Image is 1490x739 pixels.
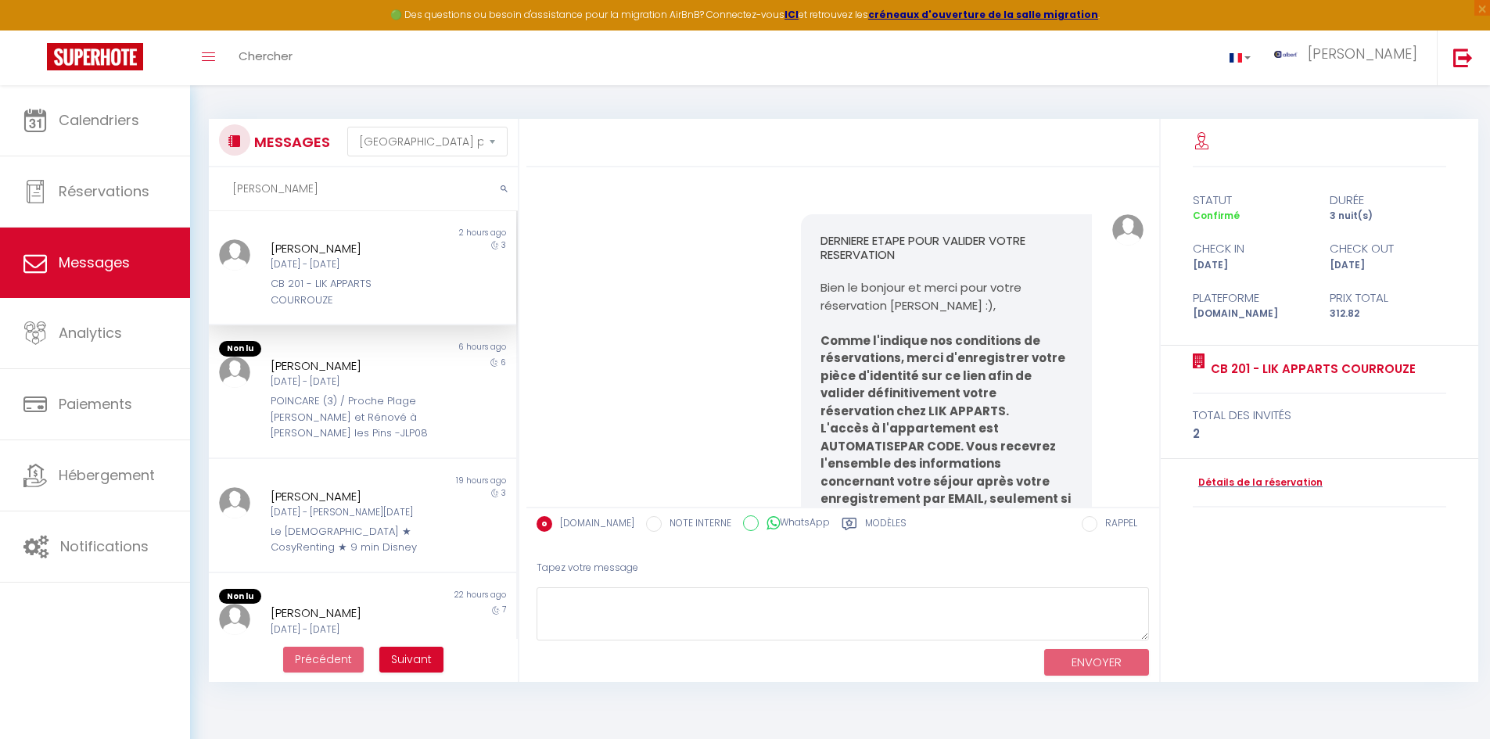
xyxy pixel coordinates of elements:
[900,438,975,454] b: PAR CODE. V
[759,515,830,533] label: WhatsApp
[379,647,443,673] button: Next
[219,589,261,604] span: Non lu
[1308,44,1417,63] span: [PERSON_NAME]
[59,323,122,343] span: Analytics
[1193,406,1447,425] div: total des invités
[820,420,1073,525] strong: ous recevrez l'ensemble des informations concernant votre séjour après votre enregistrement par E...
[362,589,515,604] div: 22 hours ago
[271,487,429,506] div: [PERSON_NAME]
[271,604,429,622] div: [PERSON_NAME]
[219,604,250,635] img: ...
[250,124,330,160] h3: MESSAGES
[219,487,250,518] img: ...
[271,357,429,375] div: [PERSON_NAME]
[391,651,432,667] span: Suivant
[537,549,1149,587] div: Tapez votre message
[1112,214,1144,246] img: ...
[271,393,429,441] div: POINCARE (3) / Proche Plage [PERSON_NAME] et Rénové à [PERSON_NAME] les Pins -JLP08
[865,516,907,536] label: Modèles
[502,604,506,615] span: 7
[59,465,155,485] span: Hébergement
[1319,289,1456,307] div: Prix total
[283,647,364,673] button: Previous
[60,536,149,556] span: Notifications
[501,487,506,499] span: 3
[59,394,132,414] span: Paiements
[1319,258,1456,273] div: [DATE]
[1319,191,1456,210] div: durée
[1097,516,1137,533] label: RAPPEL
[1205,360,1416,378] a: CB 201 - LIK APPARTS COURROUZE
[1274,51,1298,58] img: ...
[1183,258,1319,273] div: [DATE]
[1262,30,1437,85] a: ... [PERSON_NAME]
[219,239,250,271] img: ...
[1193,475,1323,490] a: Détails de la réservation
[271,622,429,637] div: [DATE] - [DATE]
[271,375,429,389] div: [DATE] - [DATE]
[271,505,429,520] div: [DATE] - [PERSON_NAME][DATE]
[362,227,515,239] div: 2 hours ago
[271,239,429,258] div: [PERSON_NAME]
[501,357,506,368] span: 6
[868,8,1098,21] a: créneaux d'ouverture de la salle migration
[1183,307,1319,321] div: [DOMAIN_NAME]
[1319,209,1456,224] div: 3 nuit(s)
[219,341,261,357] span: Non lu
[295,651,352,667] span: Précédent
[239,48,293,64] span: Chercher
[47,43,143,70] img: Super Booking
[362,341,515,357] div: 6 hours ago
[59,181,149,201] span: Réservations
[271,276,429,308] div: CB 201 - LIK APPARTS COURROUZE
[271,257,429,272] div: [DATE] - [DATE]
[552,516,634,533] label: [DOMAIN_NAME]
[362,475,515,487] div: 19 hours ago
[1183,289,1319,307] div: Plateforme
[820,332,1068,419] strong: Comme l'indique nos conditions de réservations, merci d'enregistrer votre pièce d'identité sur ce...
[209,167,518,211] input: Rechercher un mot clé
[219,357,250,388] img: ...
[1319,239,1456,258] div: check out
[1183,191,1319,210] div: statut
[501,239,506,251] span: 3
[1044,649,1149,676] button: ENVOYER
[1193,209,1240,222] span: Confirmé
[1183,239,1319,258] div: check in
[271,524,429,556] div: Le [DEMOGRAPHIC_DATA] ★ CosyRenting ★ 9 min Disney
[1193,425,1447,443] div: 2
[662,516,731,533] label: NOTE INTERNE
[820,234,1072,262] h3: DERNIERE ETAPE POUR VALIDER VOTRE RESERVATION
[784,8,799,21] a: ICI
[820,420,1001,454] b: L'accès à l'appartement est AUTOMATISE
[1453,48,1473,67] img: logout
[59,253,130,272] span: Messages
[59,110,139,130] span: Calendriers
[227,30,304,85] a: Chercher
[1319,307,1456,321] div: 312.82
[820,279,1072,314] p: Bien le bonjour et merci pour votre réservation [PERSON_NAME] :),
